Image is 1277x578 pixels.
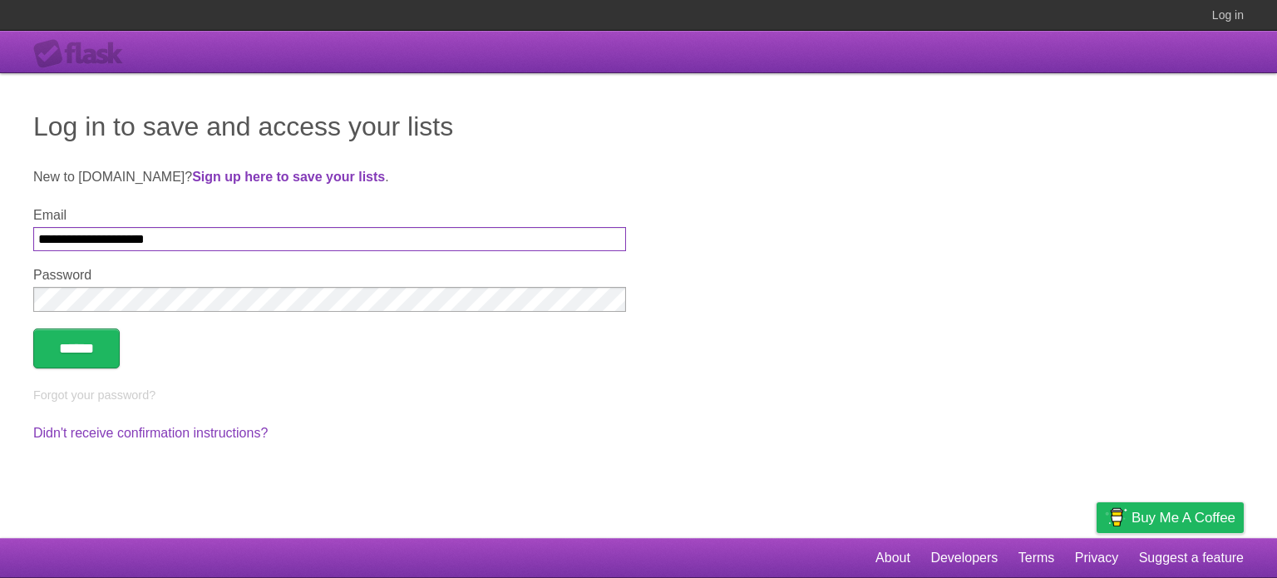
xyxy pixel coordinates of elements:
[875,542,910,574] a: About
[33,39,133,69] div: Flask
[1105,503,1127,531] img: Buy me a coffee
[1097,502,1244,533] a: Buy me a coffee
[33,208,626,223] label: Email
[1132,503,1235,532] span: Buy me a coffee
[1139,542,1244,574] a: Suggest a feature
[33,388,155,402] a: Forgot your password?
[33,268,626,283] label: Password
[930,542,998,574] a: Developers
[1018,542,1055,574] a: Terms
[33,426,268,440] a: Didn't receive confirmation instructions?
[33,167,1244,187] p: New to [DOMAIN_NAME]? .
[192,170,385,184] a: Sign up here to save your lists
[33,106,1244,146] h1: Log in to save and access your lists
[1075,542,1118,574] a: Privacy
